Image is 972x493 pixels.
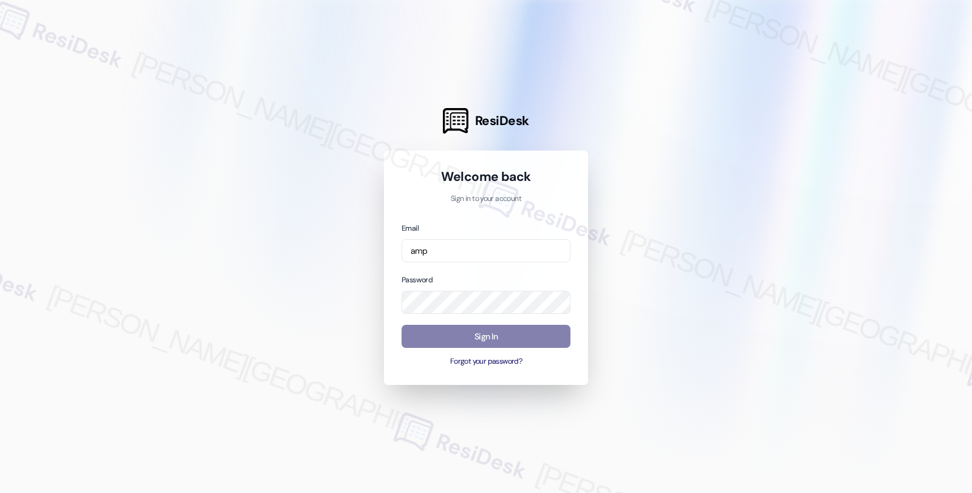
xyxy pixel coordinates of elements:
[402,356,570,367] button: Forgot your password?
[402,168,570,185] h1: Welcome back
[475,112,529,129] span: ResiDesk
[402,223,419,233] label: Email
[402,194,570,205] p: Sign in to your account
[443,108,468,134] img: ResiDesk Logo
[402,239,570,263] input: name@example.com
[402,275,433,285] label: Password
[402,325,570,348] button: Sign In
